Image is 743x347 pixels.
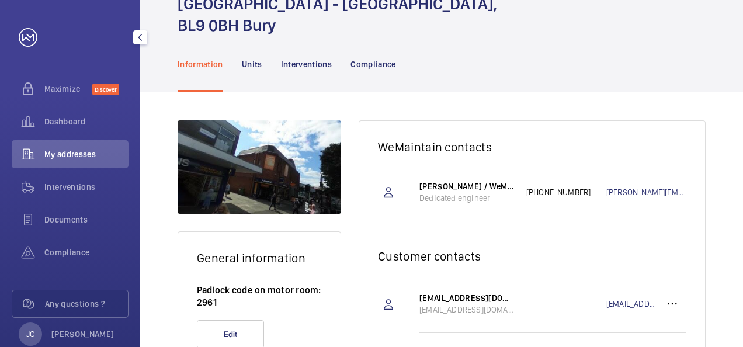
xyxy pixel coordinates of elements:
p: [PERSON_NAME] [51,328,114,340]
p: Compliance [350,58,396,70]
h2: Customer contacts [378,249,686,263]
span: Interventions [44,181,129,193]
span: Compliance [44,247,129,258]
span: Maximize [44,83,92,95]
p: Padlock code on motor room: 2961 [197,284,322,308]
p: [PERSON_NAME] / WeMaintain [GEOGRAPHIC_DATA] [419,181,515,192]
p: [EMAIL_ADDRESS][DOMAIN_NAME] [419,304,515,315]
span: Dashboard [44,116,129,127]
span: Documents [44,214,129,225]
h2: General information [197,251,322,265]
span: My addresses [44,148,129,160]
p: JC [26,328,34,340]
span: Discover [92,84,119,95]
p: Units [242,58,262,70]
p: [EMAIL_ADDRESS][DOMAIN_NAME] [EMAIL_ADDRESS][DOMAIN_NAME] [419,292,515,304]
a: [EMAIL_ADDRESS][DOMAIN_NAME] [606,298,658,310]
p: [PHONE_NUMBER] [526,186,606,198]
span: Any questions ? [45,298,128,310]
a: [PERSON_NAME][EMAIL_ADDRESS][DOMAIN_NAME] [606,186,686,198]
h2: WeMaintain contacts [378,140,686,154]
p: Interventions [281,58,332,70]
p: Dedicated engineer [419,192,515,204]
p: Information [178,58,223,70]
